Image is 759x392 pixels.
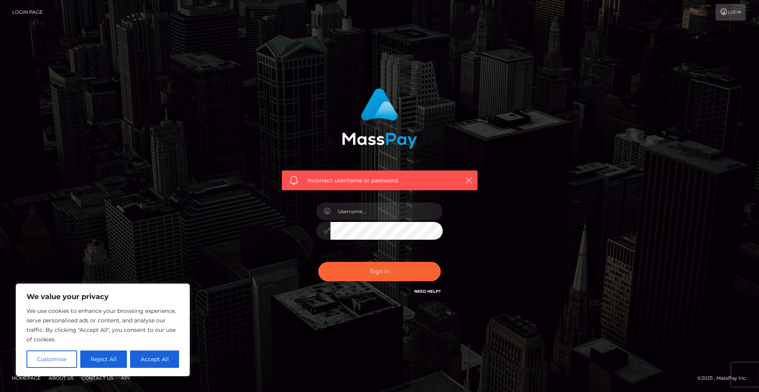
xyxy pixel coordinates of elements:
input: Username... [330,203,443,220]
button: Customise [26,350,77,368]
span: Incorrect username or password. [308,176,452,185]
img: MassPay Login [342,88,417,149]
button: Reject All [80,350,127,368]
a: Homepage [9,372,44,384]
div: © 2025 , MassPay Inc. [697,374,753,383]
div: We value your privacy [16,284,190,376]
button: Accept All [130,350,179,368]
a: Need Help? [414,289,441,294]
p: We use cookies to enhance your browsing experience, serve personalised ads or content, and analys... [26,306,179,344]
a: Contact Us [78,372,116,384]
a: About Us [45,372,77,384]
a: API [118,372,133,384]
button: Sign in [318,262,441,281]
p: We value your privacy [26,292,179,301]
a: Login [716,4,746,21]
a: Login Page [12,4,43,21]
